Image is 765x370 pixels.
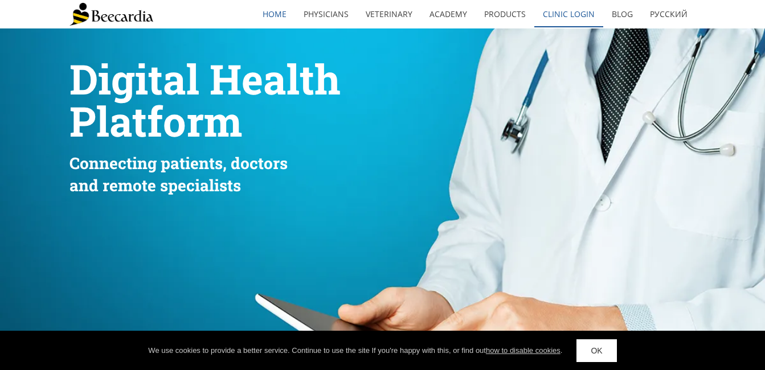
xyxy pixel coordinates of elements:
[534,1,603,27] a: Clinic Login
[69,3,153,26] img: Beecardia
[486,346,561,355] a: how to disable cookies
[295,1,357,27] a: Physicians
[421,1,476,27] a: Academy
[476,1,534,27] a: Products
[603,1,641,27] a: Blog
[357,1,421,27] a: Veterinary
[148,345,562,356] div: We use cookies to provide a better service. Continue to use the site If you're happy with this, o...
[254,1,295,27] a: home
[69,52,341,106] span: Digital Health
[69,94,242,148] span: Platform
[576,339,616,362] a: OK
[69,175,241,196] span: and remote specialists
[69,153,288,174] span: Connecting patients, doctors
[641,1,696,27] a: Русский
